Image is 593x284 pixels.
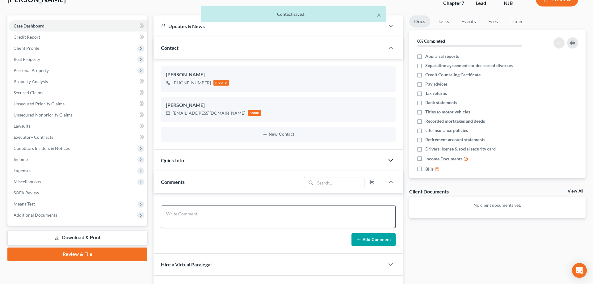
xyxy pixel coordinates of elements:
div: [PERSON_NAME] [166,102,391,109]
div: Contact saved! [206,11,381,17]
div: [EMAIL_ADDRESS][DOMAIN_NAME] [173,110,245,116]
a: View All [568,189,583,193]
a: Unsecured Priority Claims [9,98,147,109]
a: Case Dashboard [9,20,147,32]
div: Updates & News [161,23,377,29]
span: Life insurance policies [425,127,468,134]
span: Income [14,157,28,162]
button: × [377,11,381,19]
span: Bills [425,166,434,172]
span: Drivers license & social security card [425,146,496,152]
span: Quick Info [161,157,184,163]
a: Executory Contracts [9,132,147,143]
a: SOFA Review [9,187,147,198]
span: Miscellaneous [14,179,41,184]
span: Tax returns [425,90,447,96]
span: Real Property [14,57,40,62]
a: Review & File [7,248,147,261]
span: Separation agreements or decrees of divorces [425,62,513,69]
span: Retirement account statements [425,137,485,143]
span: Pay advices [425,81,448,87]
div: [PHONE_NUMBER] [173,80,211,86]
div: home [248,110,261,116]
span: Unsecured Priority Claims [14,101,65,106]
span: Case Dashboard [14,23,44,28]
a: Secured Claims [9,87,147,98]
span: Credit Report [14,34,40,40]
span: Property Analysis [14,79,48,84]
span: Income Documents [425,156,462,162]
span: Client Profile [14,45,39,51]
strong: 0% Completed [417,38,445,44]
span: Contact [161,45,179,51]
div: Client Documents [409,188,449,195]
span: Additional Documents [14,212,57,218]
span: Means Test [14,201,35,206]
span: Personal Property [14,68,49,73]
span: SOFA Review [14,190,39,195]
div: Open Intercom Messenger [572,263,587,278]
button: New Contact [166,132,391,137]
div: mobile [213,80,229,86]
a: Unsecured Nonpriority Claims [9,109,147,121]
span: Appraisal reports [425,53,459,59]
span: Recorded mortgages and deeds [425,118,485,124]
span: Titles to motor vehicles [425,109,470,115]
span: Lawsuits [14,123,30,129]
span: Secured Claims [14,90,43,95]
button: Add Comment [351,233,396,246]
span: Comments [161,179,185,185]
span: Credit Counseling Certificate [425,72,481,78]
span: Executory Contracts [14,134,53,140]
span: Codebtors Insiders & Notices [14,146,70,151]
a: Download & Print [7,231,147,245]
span: Bank statements [425,100,457,106]
input: Search... [315,177,364,188]
div: [PERSON_NAME] [166,71,391,78]
span: Expenses [14,168,31,173]
a: Credit Report [9,32,147,43]
span: Unsecured Nonpriority Claims [14,112,73,117]
a: Lawsuits [9,121,147,132]
p: No client documents yet. [414,202,581,208]
span: Hire a Virtual Paralegal [161,261,212,267]
a: Property Analysis [9,76,147,87]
